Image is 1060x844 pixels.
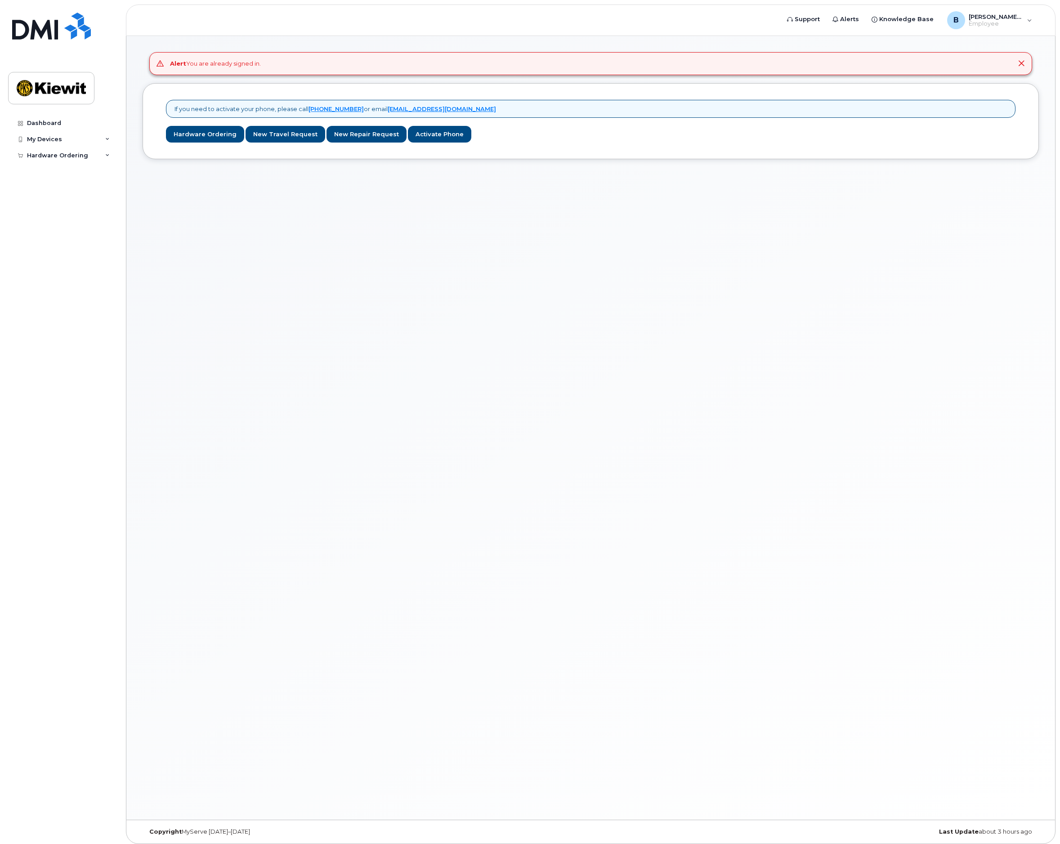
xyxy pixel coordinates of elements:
[246,126,325,143] a: New Travel Request
[143,828,441,835] div: MyServe [DATE]–[DATE]
[174,105,496,113] p: If you need to activate your phone, please call or email
[408,126,471,143] a: Activate Phone
[388,105,496,112] a: [EMAIL_ADDRESS][DOMAIN_NAME]
[326,126,407,143] a: New Repair Request
[170,60,186,67] strong: Alert
[740,828,1039,835] div: about 3 hours ago
[170,59,261,68] div: You are already signed in.
[166,126,244,143] a: Hardware Ordering
[149,828,182,835] strong: Copyright
[939,828,979,835] strong: Last Update
[309,105,364,112] a: [PHONE_NUMBER]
